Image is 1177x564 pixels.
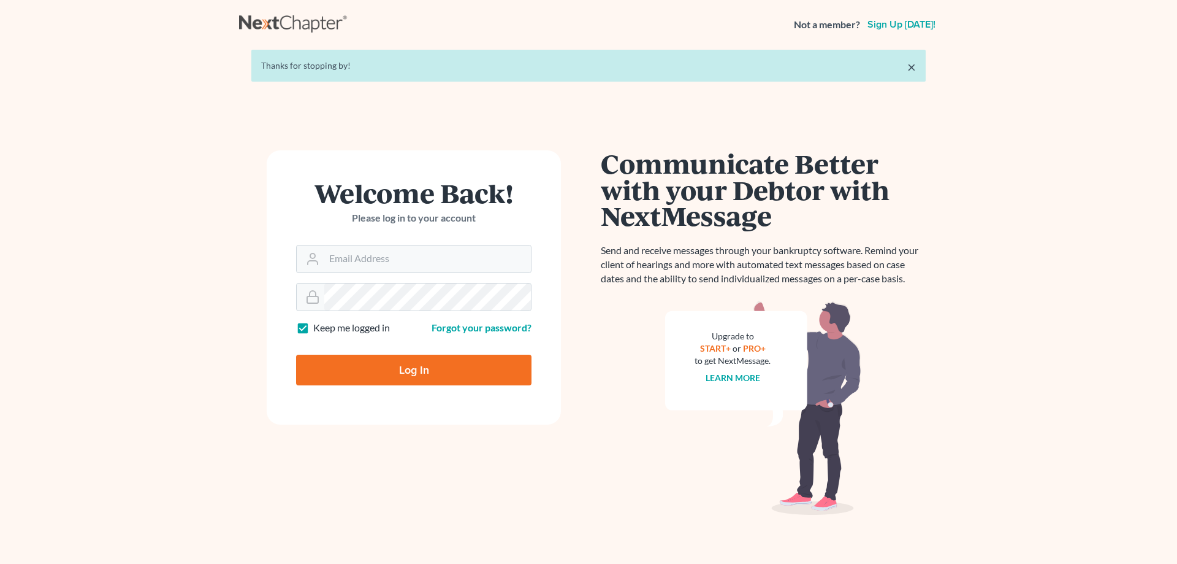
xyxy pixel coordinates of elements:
a: Learn more [706,373,760,383]
input: Email Address [324,245,531,272]
strong: Not a member? [794,18,860,32]
label: Keep me logged in [313,321,390,335]
a: Forgot your password? [432,322,531,333]
a: START+ [700,343,731,353]
div: to get NextMessage. [695,355,771,367]
h1: Welcome Back! [296,180,531,206]
a: × [907,60,916,74]
p: Please log in to your account [296,211,531,225]
img: nextmessage_bg-59042aed3d76b12b5cd301f8e5b87938c9018125f34e5fa2b7a6b67550977c72.svg [665,301,861,516]
a: Sign up [DATE]! [865,20,938,29]
h1: Communicate Better with your Debtor with NextMessage [601,150,926,229]
div: Thanks for stopping by! [261,60,916,72]
div: Upgrade to [695,330,771,342]
a: PRO+ [743,343,766,353]
input: Log In [296,355,531,385]
span: or [733,343,741,353]
p: Send and receive messages through your bankruptcy software. Remind your client of hearings and mo... [601,244,926,286]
